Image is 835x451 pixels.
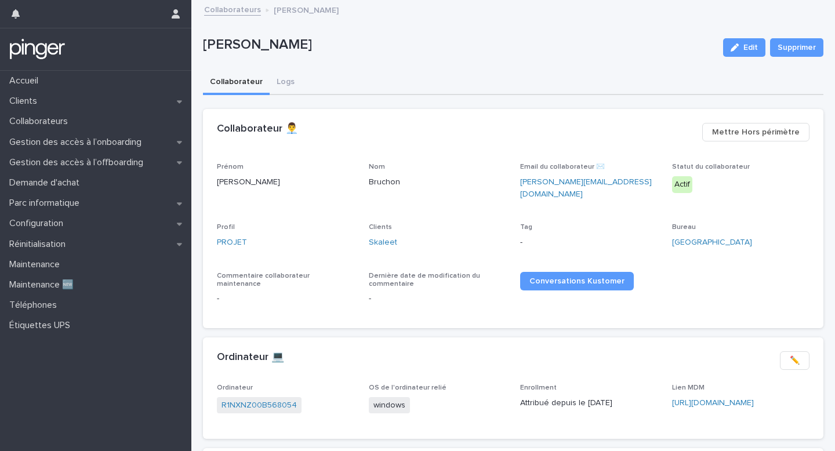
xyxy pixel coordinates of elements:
[369,237,397,249] a: Skaleet
[203,71,270,95] button: Collaborateur
[770,38,823,57] button: Supprimer
[217,293,355,305] p: -
[520,272,634,290] a: Conversations Kustomer
[5,75,48,86] p: Accueil
[5,320,79,331] p: Étiquettes UPS
[702,123,809,141] button: Mettre Hors périmètre
[203,37,714,53] p: [PERSON_NAME]
[217,384,253,391] span: Ordinateur
[270,71,302,95] button: Logs
[520,178,652,198] a: [PERSON_NAME][EMAIL_ADDRESS][DOMAIN_NAME]
[217,351,284,364] h2: Ordinateur 💻
[369,397,410,414] span: windows
[520,384,557,391] span: Enrollment
[5,116,77,127] p: Collaborateurs
[672,399,754,407] a: [URL][DOMAIN_NAME]
[672,224,696,231] span: Bureau
[217,123,298,136] h2: Collaborateur 👨‍💼
[204,2,261,16] a: Collaborateurs
[743,43,758,52] span: Edit
[9,38,66,61] img: mTgBEunGTSyRkCgitkcU
[5,177,89,188] p: Demande d'achat
[712,126,800,138] span: Mettre Hors périmètre
[672,176,692,193] div: Actif
[369,163,385,170] span: Nom
[369,224,392,231] span: Clients
[5,218,72,229] p: Configuration
[520,224,532,231] span: Tag
[217,272,310,288] span: Commentaire collaborateur maintenance
[5,259,69,270] p: Maintenance
[5,198,89,209] p: Parc informatique
[274,3,339,16] p: [PERSON_NAME]
[369,272,480,288] span: Dernière date de modification du commentaire
[672,237,752,249] a: [GEOGRAPHIC_DATA]
[217,224,235,231] span: Profil
[529,277,625,285] span: Conversations Kustomer
[369,293,507,305] p: -
[778,42,816,53] span: Supprimer
[217,237,247,249] a: PROJET
[5,157,153,168] p: Gestion des accès à l’offboarding
[5,300,66,311] p: Téléphones
[520,237,658,249] p: -
[217,163,244,170] span: Prénom
[222,399,297,412] a: R1NXNZ00B568054
[520,397,658,409] p: Attribué depuis le [DATE]
[217,176,355,188] p: [PERSON_NAME]
[780,351,809,370] button: ✏️
[723,38,765,57] button: Edit
[672,163,750,170] span: Statut du collaborateur
[5,279,83,290] p: Maintenance 🆕
[672,384,705,391] span: Lien MDM
[369,384,446,391] span: OS de l'ordinateur relié
[790,355,800,366] span: ✏️
[369,176,507,188] p: Bruchon
[520,163,605,170] span: Email du collaborateur ✉️
[5,137,151,148] p: Gestion des accès à l’onboarding
[5,239,75,250] p: Réinitialisation
[5,96,46,107] p: Clients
